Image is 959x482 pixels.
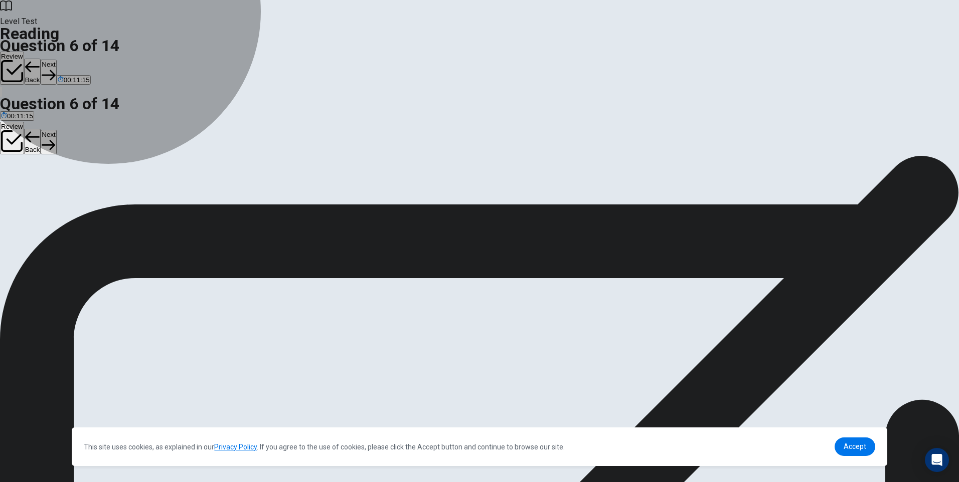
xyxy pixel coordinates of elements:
div: cookieconsent [72,427,887,466]
span: 00:11:15 [7,112,33,120]
button: Next [41,130,56,154]
span: Accept [844,442,866,450]
button: 00:11:15 [57,75,91,85]
a: Privacy Policy [214,443,257,451]
button: Back [24,129,41,155]
button: Back [24,59,41,85]
button: Next [41,60,56,84]
div: Open Intercom Messenger [925,448,949,472]
span: This site uses cookies, as explained in our . If you agree to the use of cookies, please click th... [84,443,565,451]
a: dismiss cookie message [835,437,875,456]
span: 00:11:15 [64,76,90,84]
